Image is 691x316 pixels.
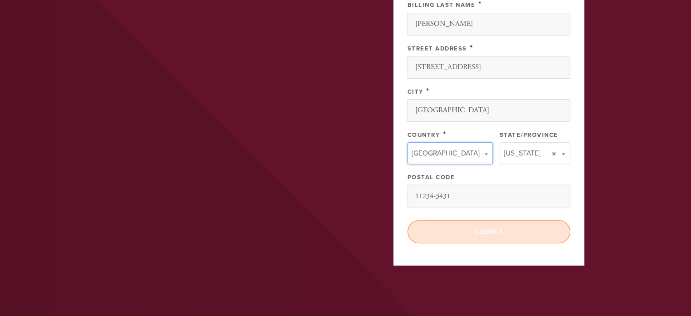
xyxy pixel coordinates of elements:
[504,147,541,159] span: [US_STATE]
[500,142,570,164] a: [US_STATE]
[408,88,423,95] label: City
[426,86,430,96] span: This field is required.
[408,174,455,181] label: Postal Code
[412,147,480,159] span: [GEOGRAPHIC_DATA]
[443,129,447,139] span: This field is required.
[408,220,570,243] input: Submit
[408,1,476,9] label: Billing Last Name
[408,142,493,164] a: [GEOGRAPHIC_DATA]
[408,131,440,139] label: Country
[500,131,558,139] label: State/Province
[470,43,473,53] span: This field is required.
[408,45,467,52] label: Street Address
